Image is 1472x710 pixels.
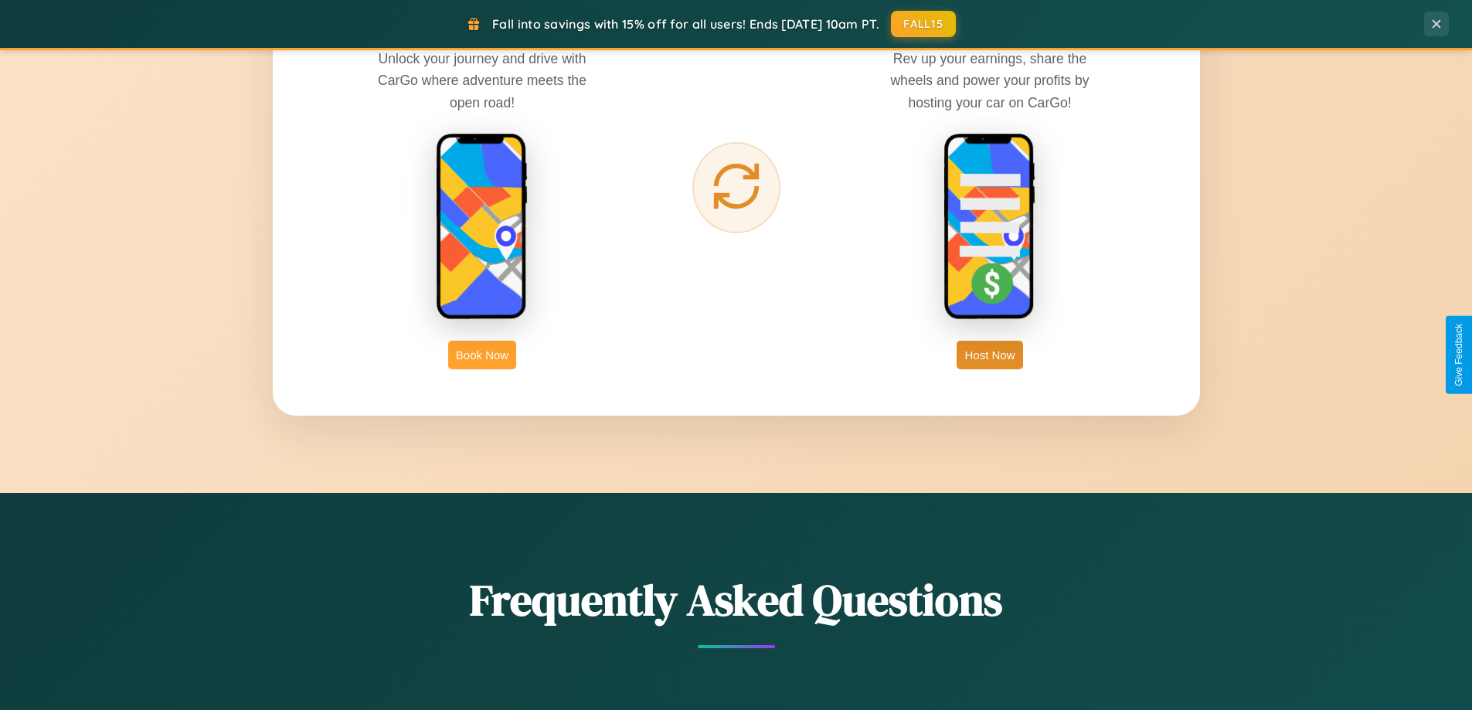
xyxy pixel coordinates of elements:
button: Book Now [448,341,516,369]
div: Give Feedback [1453,324,1464,386]
img: rent phone [436,133,529,321]
button: FALL15 [891,11,956,37]
img: host phone [943,133,1036,321]
button: Host Now [957,341,1022,369]
h2: Frequently Asked Questions [273,570,1200,630]
p: Rev up your earnings, share the wheels and power your profits by hosting your car on CarGo! [874,48,1106,113]
p: Unlock your journey and drive with CarGo where adventure meets the open road! [366,48,598,113]
span: Fall into savings with 15% off for all users! Ends [DATE] 10am PT. [492,16,879,32]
